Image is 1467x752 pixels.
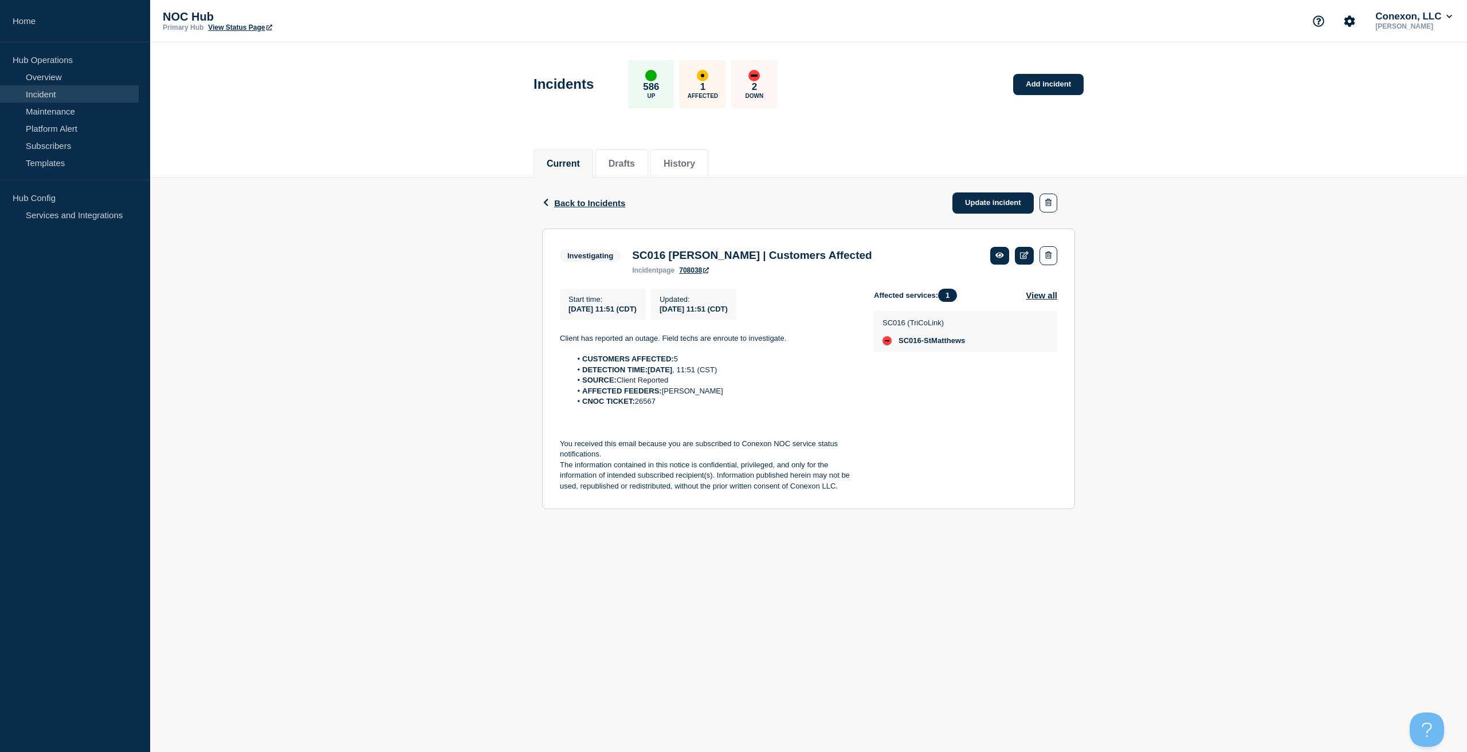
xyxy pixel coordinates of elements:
[582,365,672,374] strong: DETECTION TIME:[DATE]
[700,81,705,93] p: 1
[1307,9,1331,33] button: Support
[560,439,856,460] p: You received this email because you are subscribed to Conexon NOC service status notifications.
[645,70,657,81] div: up
[547,159,580,169] button: Current
[1337,9,1362,33] button: Account settings
[938,289,957,302] span: 1
[688,93,718,99] p: Affected
[571,396,856,407] li: 26567
[874,289,963,302] span: Affected services:
[952,192,1034,214] a: Update incident
[664,159,695,169] button: History
[582,397,635,405] strong: CNOC TICKET:
[568,295,637,304] p: Start time :
[899,336,965,345] span: SC016-StMatthews
[748,70,760,81] div: down
[882,336,892,345] div: down
[582,355,674,363] strong: CUSTOMERS AFFECTED:
[1373,22,1454,30] p: [PERSON_NAME]
[632,266,674,274] p: page
[1013,74,1084,95] a: Add incident
[1410,712,1444,747] iframe: Help Scout Beacon - Open
[571,354,856,364] li: 5
[534,76,594,92] h1: Incidents
[582,387,662,395] strong: AFFECTED FEEDERS:
[163,23,203,32] p: Primary Hub
[882,318,965,327] p: SC016 (TriCoLink)
[560,249,621,262] span: Investigating
[571,386,856,396] li: [PERSON_NAME]
[208,23,272,32] a: View Status Page
[560,333,856,344] p: Client has reported an outage. Field techs are enroute to investigate.
[647,93,655,99] p: Up
[632,266,658,274] span: incident
[1373,11,1454,22] button: Conexon, LLC
[632,249,872,262] h3: SC016 [PERSON_NAME] | Customers Affected
[554,198,625,208] span: Back to Incidents
[542,198,625,208] button: Back to Incidents
[571,365,856,375] li: , 11:51 (CST)
[679,266,709,274] a: 708038
[560,460,856,491] p: The information contained in this notice is confidential, privileged, and only for the informatio...
[571,375,856,385] li: Client Reported
[660,295,728,304] p: Updated :
[746,93,764,99] p: Down
[752,81,757,93] p: 2
[582,376,617,384] strong: SOURCE:
[609,159,635,169] button: Drafts
[163,10,392,23] p: NOC Hub
[643,81,659,93] p: 586
[1026,289,1057,302] button: View all
[568,305,637,313] span: [DATE] 11:51 (CDT)
[697,70,708,81] div: affected
[660,304,728,313] div: [DATE] 11:51 (CDT)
